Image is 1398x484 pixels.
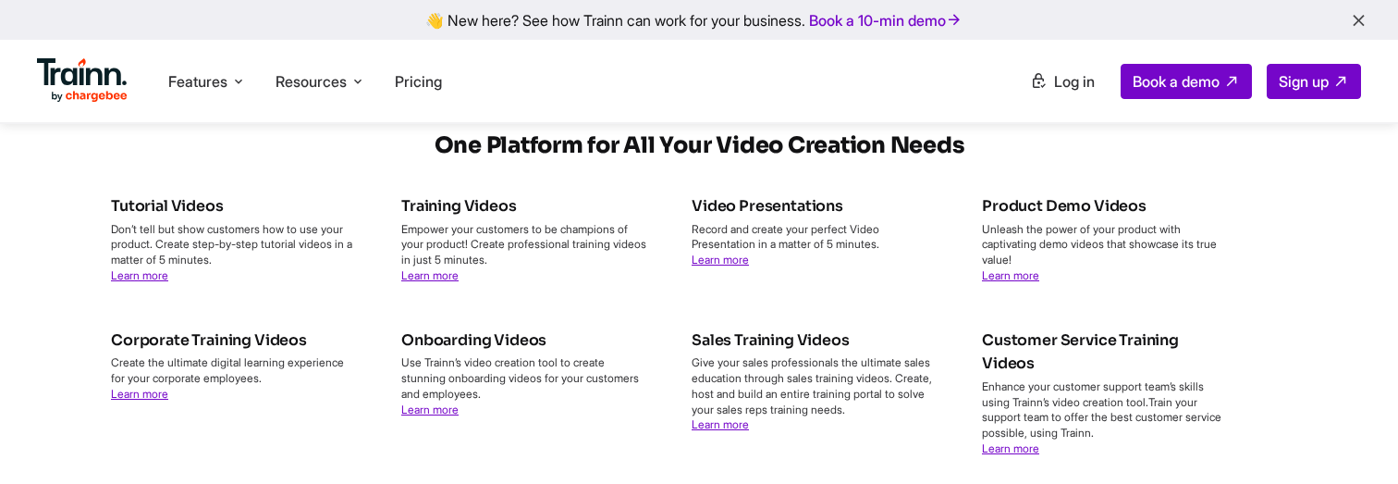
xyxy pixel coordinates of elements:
[111,387,168,401] a: Learn more
[692,417,749,431] a: Learn more
[395,72,442,91] a: Pricing
[401,355,647,417] p: Use Trainn’s video creation tool to create stunning onboarding videos for your customers and empl...
[1267,64,1361,99] a: Sign up
[1054,72,1095,91] span: Log in
[401,194,647,218] h3: Training Videos
[1133,72,1220,91] span: Book a demo
[692,222,938,268] p: Record and create your perfect Video Presentation in a matter of 5 minutes.
[982,194,1228,218] h3: Product Demo Videos
[982,222,1228,284] p: Unleash the power of your product with captivating demo videos that showcase its true value!
[805,7,966,33] a: Book a 10-min demo
[111,329,357,353] h3: Corporate Training Videos
[100,130,1298,161] h2: One Platform for All Your Video Creation Needs
[692,329,938,353] h3: Sales Training Videos
[111,222,357,284] p: Don’t tell but show customers how to use your product. Create step-by-step tutorial videos in a m...
[982,441,1039,455] a: Learn more
[692,355,938,433] p: Give your sales professionals the ultimate sales education through sales training videos. Create,...
[1019,65,1106,98] a: Log in
[1121,64,1252,99] a: Book a demo
[982,329,1228,376] h3: Customer Service Training Videos
[11,11,1387,29] div: 👋 New here? See how Trainn can work for your business.
[111,194,357,218] h3: Tutorial Videos
[111,355,357,402] p: Create the ultimate digital learning experience for your corporate employees.
[982,268,1039,282] a: Learn more
[401,268,459,282] a: Learn more
[401,403,459,416] a: Learn more
[692,194,938,218] h3: Video Presentations
[401,222,647,284] p: Empower your customers to be champions of your product! Create professional training videos in ju...
[1306,395,1398,484] iframe: Chat Widget
[276,71,347,92] span: Resources
[401,329,647,353] h3: Onboarding Videos
[111,268,168,282] a: Learn more
[982,379,1228,457] p: Enhance your customer support team’s skills using Trainn’s video creation tool.Train your support...
[1279,72,1329,91] span: Sign up
[692,253,749,267] a: Learn more
[168,71,227,92] span: Features
[37,58,128,103] img: Trainn Logo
